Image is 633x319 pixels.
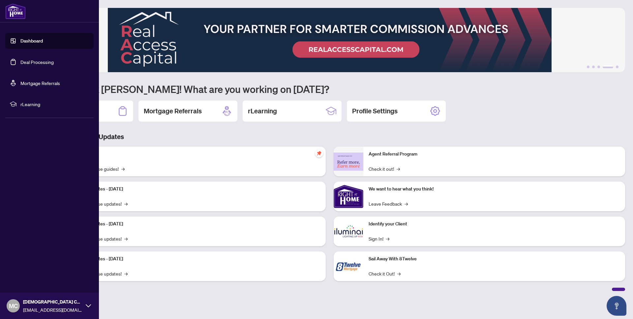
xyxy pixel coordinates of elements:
[369,235,389,242] a: Sign In!→
[248,106,277,116] h2: rLearning
[369,220,620,228] p: Identify your Client
[603,66,613,68] button: 4
[386,235,389,242] span: →
[334,217,363,246] img: Identify your Client
[397,165,400,172] span: →
[9,301,18,310] span: MC
[34,8,625,72] img: Slide 3
[34,83,625,95] h1: Welcome back [PERSON_NAME]! What are you working on [DATE]?
[34,132,625,141] h3: Brokerage & Industry Updates
[23,306,82,313] span: [EMAIL_ADDRESS][DOMAIN_NAME]
[20,38,43,44] a: Dashboard
[352,106,398,116] h2: Profile Settings
[121,165,125,172] span: →
[369,165,400,172] a: Check it out!→
[405,200,408,207] span: →
[334,153,363,171] img: Agent Referral Program
[369,270,401,277] a: Check it Out!→
[369,255,620,263] p: Sail Away With 8Twelve
[334,182,363,211] img: We want to hear what you think!
[23,298,82,305] span: [DEMOGRAPHIC_DATA] Contractor
[69,220,320,228] p: Platform Updates - [DATE]
[315,149,323,157] span: pushpin
[607,296,626,316] button: Open asap
[369,186,620,193] p: We want to hear what you think!
[144,106,202,116] h2: Mortgage Referrals
[5,3,26,19] img: logo
[20,59,54,65] a: Deal Processing
[587,66,589,68] button: 1
[124,235,128,242] span: →
[616,66,618,68] button: 5
[69,255,320,263] p: Platform Updates - [DATE]
[334,251,363,281] img: Sail Away With 8Twelve
[397,270,401,277] span: →
[124,270,128,277] span: →
[20,101,89,108] span: rLearning
[597,66,600,68] button: 3
[369,151,620,158] p: Agent Referral Program
[592,66,595,68] button: 2
[369,200,408,207] a: Leave Feedback→
[69,186,320,193] p: Platform Updates - [DATE]
[20,80,60,86] a: Mortgage Referrals
[69,151,320,158] p: Self-Help
[124,200,128,207] span: →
